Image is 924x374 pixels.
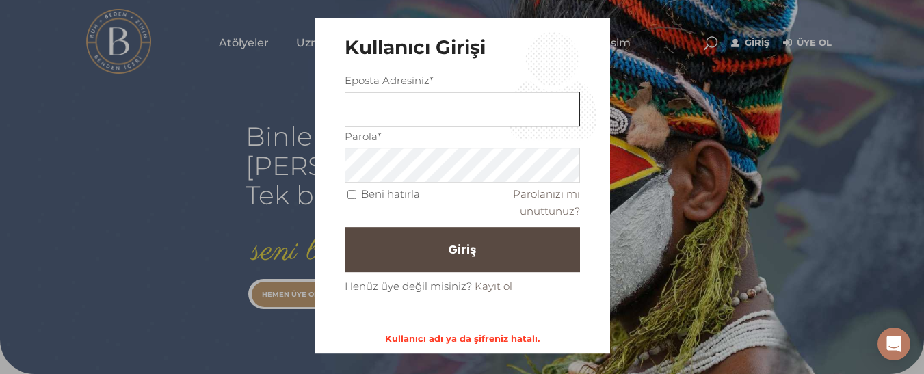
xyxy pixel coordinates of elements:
[345,72,434,89] label: Eposta Adresiniz*
[448,238,476,261] span: Giriş
[345,280,472,293] span: Henüz üye değil misiniz?
[345,92,580,126] input: Üç veya daha fazla karakter
[345,227,580,272] button: Giriş
[345,128,382,145] label: Parola*
[345,36,580,59] h3: Kullanıcı Girişi
[361,185,420,202] label: Beni hatırla
[475,280,512,293] a: Kayıt ol
[877,328,910,360] div: Open Intercom Messenger
[345,330,580,347] p: Kullanıcı adı ya da şifreniz hatalı.
[513,187,580,217] a: Parolanızı mı unuttunuz?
